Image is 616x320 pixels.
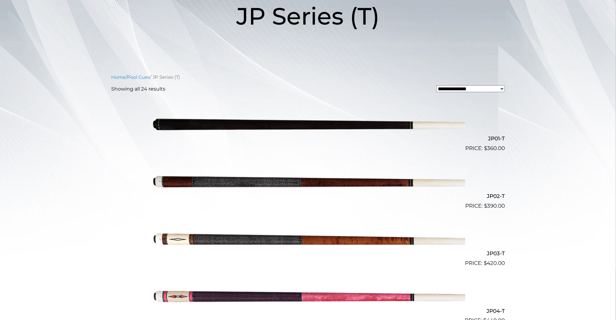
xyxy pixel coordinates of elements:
h2: JP01-T [111,133,505,144]
h2: JP02-T [111,190,505,202]
bdi: 420.00 [484,260,505,266]
a: JP01-T $360.00 [111,98,505,153]
span: $ [484,260,487,266]
a: Pool Cues [127,74,150,80]
p: Showing all 24 results [111,85,165,93]
span: $ [484,203,487,209]
nav: Breadcrumb [111,74,505,81]
img: JP01-T [151,98,465,150]
bdi: 390.00 [484,203,505,209]
h2: JP04-T [111,305,505,317]
a: JP03-T $420.00 [111,213,505,267]
select: Shop order [436,85,505,92]
a: Home [111,74,126,80]
span: JP Series (T) [236,2,380,31]
img: JP03-T [151,213,465,265]
h2: JP03-T [111,248,505,259]
img: JP02-T [151,155,465,207]
bdi: 360.00 [484,145,505,151]
a: JP02-T $390.00 [111,155,505,210]
span: $ [484,145,487,151]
